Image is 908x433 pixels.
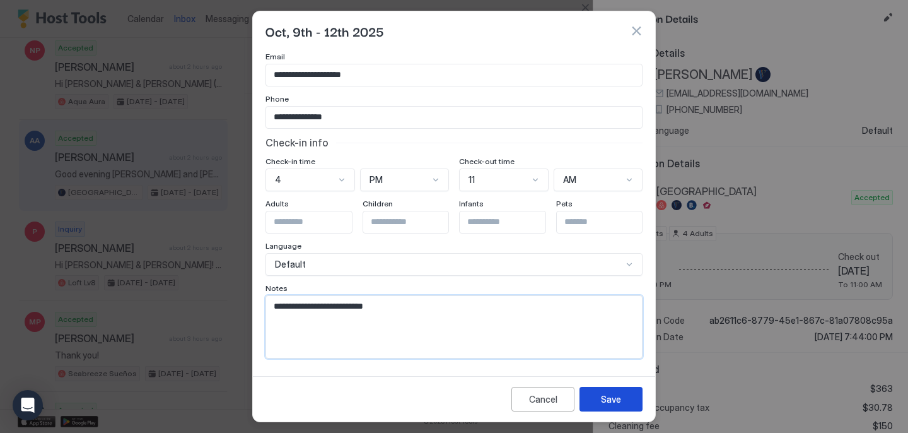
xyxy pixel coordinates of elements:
input: Input Field [266,211,370,233]
span: Notes [265,283,288,293]
span: Check-in info [265,136,329,149]
input: Input Field [363,211,467,233]
span: Adults [265,199,289,208]
span: Language [265,241,301,251]
div: Open Intercom Messenger [13,390,43,420]
span: Check-out time [459,157,515,166]
input: Input Field [266,107,642,128]
input: Input Field [266,64,642,86]
span: Infants [459,199,484,208]
span: PM [370,174,383,186]
span: Pets [556,199,573,208]
span: 4 [275,174,281,186]
span: AM [563,174,576,186]
input: Input Field [460,211,563,233]
span: Default [275,259,306,270]
button: Cancel [511,387,574,412]
div: Save [601,393,621,406]
textarea: Input Field [266,296,642,358]
span: Oct, 9th - 12th 2025 [265,21,384,40]
input: Input Field [557,211,660,233]
button: Save [579,387,643,412]
span: 11 [469,174,475,186]
span: Children [363,199,393,208]
span: Check-in time [265,157,315,166]
div: Cancel [529,393,557,406]
span: Phone [265,94,289,104]
span: Email [265,52,285,61]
